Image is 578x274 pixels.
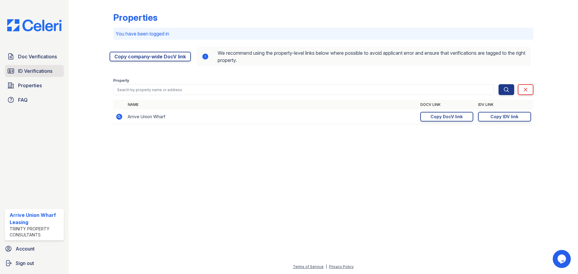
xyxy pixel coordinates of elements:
span: Doc Verifications [18,53,57,60]
th: Name [125,100,418,109]
div: Arrive Union Wharf Leasing [10,211,61,226]
a: Copy IDV link [478,112,531,122]
span: Account [16,245,35,252]
div: | [326,264,327,269]
div: Trinity Property Consultants [10,226,61,238]
iframe: chat widget [553,250,572,268]
a: Copy DocV link [420,112,473,122]
a: Doc Verifications [5,51,64,63]
th: DocV Link [418,100,476,109]
div: Properties [113,12,157,23]
div: Copy DocV link [430,114,463,120]
th: IDV Link [476,100,533,109]
a: Sign out [2,257,66,269]
a: Terms of Service [293,264,324,269]
span: Properties [18,82,42,89]
span: ID Verifications [18,67,52,75]
td: Arrive Union Wharf [125,109,418,124]
a: Account [2,243,66,255]
a: Copy company-wide DocV link [110,52,191,61]
a: FAQ [5,94,64,106]
a: Properties [5,79,64,91]
a: ID Verifications [5,65,64,77]
a: Privacy Policy [329,264,354,269]
p: You have been logged in [116,30,531,37]
img: CE_Logo_Blue-a8612792a0a2168367f1c8372b55b34899dd931a85d93a1a3d3e32e68fde9ad4.png [2,19,66,31]
div: Copy IDV link [490,114,518,120]
input: Search by property name or address [113,84,494,95]
label: Property [113,78,129,83]
div: We recommend using the property-level links below where possible to avoid applicant error and ens... [197,47,531,66]
span: FAQ [18,96,28,103]
span: Sign out [16,260,34,267]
